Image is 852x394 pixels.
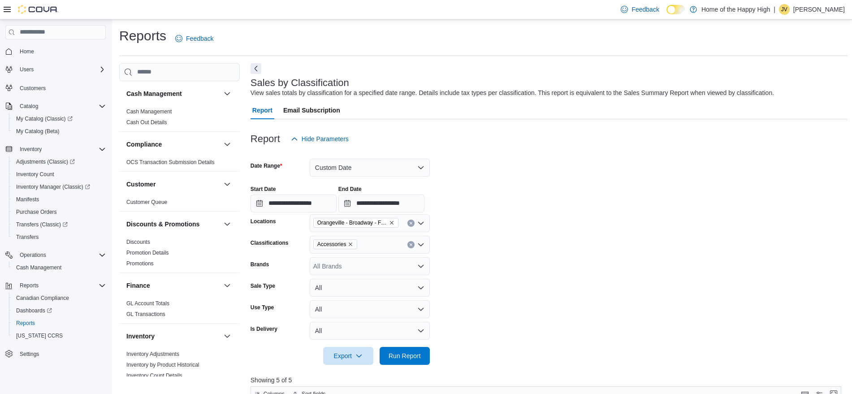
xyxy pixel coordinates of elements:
button: Manifests [9,193,109,206]
a: Feedback [617,0,662,18]
a: Inventory by Product Historical [126,362,199,368]
button: Reports [9,317,109,329]
span: Users [16,64,106,75]
button: Run Report [380,347,430,365]
button: All [310,300,430,318]
span: Inventory Manager (Classic) [16,183,90,191]
button: Cash Management [9,261,109,274]
button: Compliance [222,139,233,150]
button: All [310,322,430,340]
a: My Catalog (Classic) [9,113,109,125]
div: Cash Management [119,106,240,131]
span: My Catalog (Beta) [16,128,60,135]
a: Inventory Adjustments [126,351,179,357]
a: Promotions [126,260,154,267]
span: Promotion Details [126,249,169,256]
button: Purchase Orders [9,206,109,218]
span: Purchase Orders [16,208,57,216]
label: Use Type [251,304,274,311]
a: Cash Out Details [126,119,167,126]
a: Adjustments (Classic) [9,156,109,168]
h3: Finance [126,281,150,290]
p: | [774,4,775,15]
span: Adjustments (Classic) [16,158,75,165]
span: Transfers [16,234,39,241]
div: Finance [119,298,240,323]
label: Brands [251,261,269,268]
button: Cash Management [222,88,233,99]
h3: Sales by Classification [251,78,349,88]
div: Jennifer Verney [779,4,790,15]
span: Washington CCRS [13,330,106,341]
a: Purchase Orders [13,207,61,217]
a: My Catalog (Classic) [13,113,76,124]
button: Inventory [2,143,109,156]
button: Finance [126,281,220,290]
h3: Report [251,134,280,144]
span: Inventory Adjustments [126,351,179,358]
label: Locations [251,218,276,225]
button: Compliance [126,140,220,149]
p: Showing 5 of 5 [251,376,848,385]
label: Sale Type [251,282,275,290]
span: Inventory by Product Historical [126,361,199,368]
label: Start Date [251,186,276,193]
span: Cash Management [16,264,61,271]
button: Customer [126,180,220,189]
a: Feedback [172,30,217,48]
span: Accessories [313,239,358,249]
span: Inventory Count [13,169,106,180]
h3: Compliance [126,140,162,149]
span: Transfers (Classic) [13,219,106,230]
input: Dark Mode [666,5,685,14]
span: Inventory Count [16,171,54,178]
span: Operations [16,250,106,260]
a: [US_STATE] CCRS [13,330,66,341]
span: My Catalog (Classic) [13,113,106,124]
a: Cash Management [126,108,172,115]
span: Email Subscription [283,101,340,119]
a: Reports [13,318,39,329]
h1: Reports [119,27,166,45]
span: Hide Parameters [302,134,349,143]
span: Report [252,101,272,119]
span: My Catalog (Beta) [13,126,106,137]
a: My Catalog (Beta) [13,126,63,137]
span: Feedback [631,5,659,14]
span: Customers [20,85,46,92]
span: Orangeville - Broadway - Fire & Flower [317,218,387,227]
button: Transfers [9,231,109,243]
button: Inventory [16,144,45,155]
span: Cash Out Details [126,119,167,126]
span: Dashboards [13,305,106,316]
a: OCS Transaction Submission Details [126,159,215,165]
span: Inventory [16,144,106,155]
button: Cash Management [126,89,220,98]
button: Clear input [407,241,415,248]
p: [PERSON_NAME] [793,4,845,15]
button: Users [2,63,109,76]
div: View sales totals by classification for a specified date range. Details include tax types per cla... [251,88,774,98]
span: Operations [20,251,46,259]
a: Inventory Count [13,169,58,180]
a: Adjustments (Classic) [13,156,78,167]
span: Settings [16,348,106,359]
span: Manifests [13,194,106,205]
a: Canadian Compliance [13,293,73,303]
span: Home [16,46,106,57]
span: Users [20,66,34,73]
button: Settings [2,347,109,360]
button: Remove Accessories from selection in this group [348,242,353,247]
span: Purchase Orders [13,207,106,217]
a: Inventory Manager (Classic) [13,182,94,192]
a: GL Account Totals [126,300,169,307]
button: Hide Parameters [287,130,352,148]
span: Settings [20,351,39,358]
span: Reports [16,280,106,291]
span: Transfers [13,232,106,242]
label: Date Range [251,162,282,169]
input: Press the down key to open a popover containing a calendar. [251,195,337,212]
label: End Date [338,186,362,193]
a: Transfers (Classic) [9,218,109,231]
